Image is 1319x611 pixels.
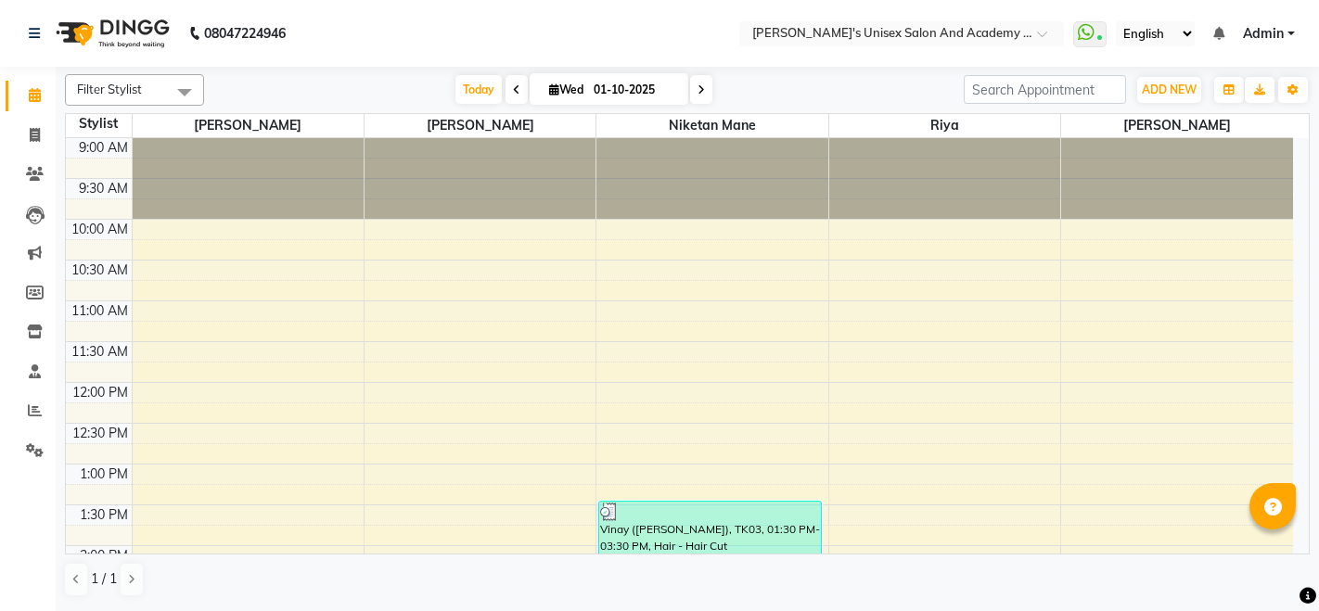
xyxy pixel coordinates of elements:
span: ADD NEW [1142,83,1197,96]
div: 10:00 AM [68,220,132,239]
div: 9:00 AM [75,138,132,158]
img: logo [47,7,174,59]
div: 11:30 AM [68,342,132,362]
div: 1:30 PM [76,505,132,525]
span: Niketan Mane [596,114,827,137]
span: [PERSON_NAME] [133,114,364,137]
div: Stylist [66,114,132,134]
div: 11:00 AM [68,301,132,321]
span: Riya [829,114,1060,137]
span: [PERSON_NAME] [365,114,595,137]
span: Today [455,75,502,104]
span: 1 / 1 [91,569,117,589]
span: Filter Stylist [77,82,142,96]
div: 10:30 AM [68,261,132,280]
span: Wed [544,83,588,96]
input: 2025-10-01 [588,76,681,104]
span: Admin [1243,24,1284,44]
div: 1:00 PM [76,465,132,484]
iframe: chat widget [1241,537,1300,592]
span: [PERSON_NAME] [1061,114,1293,137]
button: ADD NEW [1137,77,1201,103]
input: Search Appointment [964,75,1126,104]
div: 12:00 PM [69,383,132,402]
div: 12:30 PM [69,424,132,443]
div: 2:00 PM [76,546,132,566]
div: 9:30 AM [75,179,132,198]
b: 08047224946 [204,7,286,59]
